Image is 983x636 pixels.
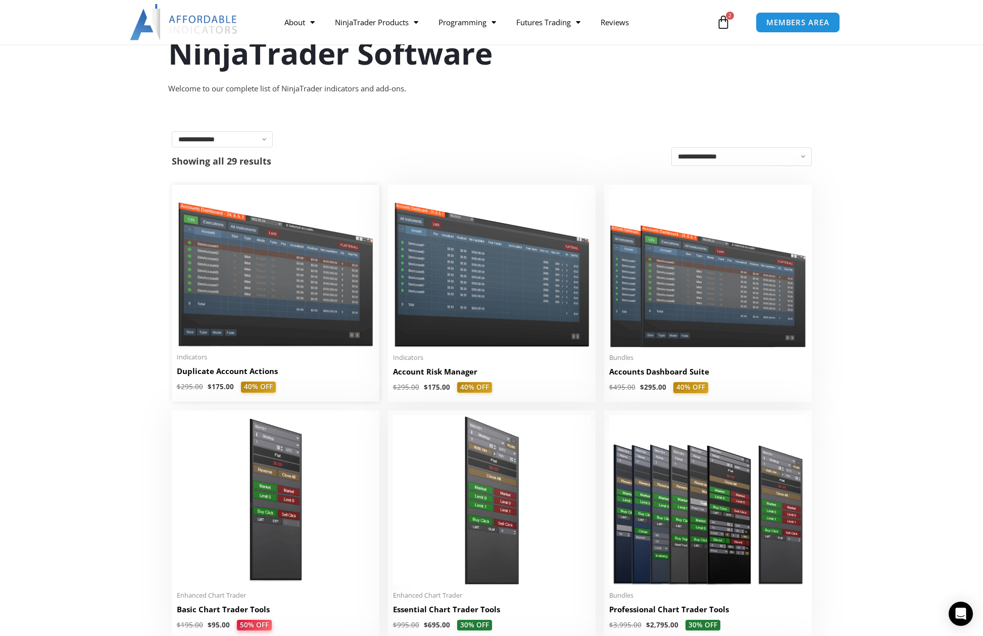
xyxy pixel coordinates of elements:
[609,190,807,347] img: Accounts Dashboard Suite
[609,591,807,600] span: Bundles
[424,620,450,629] bdi: 695.00
[208,620,212,629] span: $
[609,353,807,362] span: Bundles
[168,82,815,96] div: Welcome to our complete list of NinjaTrader indicators and add-ons.
[609,604,807,620] a: Professional Chart Trader Tools
[177,366,374,382] a: Duplicate Account Actions
[393,366,591,377] h2: Account Risk Manager
[177,366,374,377] h2: Duplicate Account Actions
[393,591,591,600] span: Enhanced Chart Trader
[177,604,374,615] h2: Basic Chart Trader Tools
[609,620,613,629] span: $
[609,415,807,585] img: ProfessionalToolsBundlePage
[726,12,734,20] span: 2
[591,11,639,34] a: Reviews
[393,415,591,585] img: Essential Chart Trader Tools
[393,604,591,615] h2: Essential Chart Trader Tools
[177,620,203,629] bdi: 195.00
[640,383,644,392] span: $
[424,383,428,392] span: $
[274,11,325,34] a: About
[393,383,419,392] bdi: 295.00
[428,11,506,34] a: Programming
[208,620,230,629] bdi: 95.00
[177,591,374,600] span: Enhanced Chart Trader
[393,366,591,382] a: Account Risk Manager
[177,353,374,361] span: Indicators
[177,620,181,629] span: $
[237,620,272,631] span: 50% OFF
[393,383,397,392] span: $
[457,382,492,393] span: 40% OFF
[646,620,650,629] span: $
[393,353,591,362] span: Indicators
[424,383,450,392] bdi: 175.00
[274,11,714,34] nav: Menu
[506,11,591,34] a: Futures Trading
[457,620,492,631] span: 30% OFF
[949,602,973,626] div: Open Intercom Messenger
[177,190,374,347] img: Duplicate Account Actions
[177,415,374,585] img: BasicTools
[177,382,181,391] span: $
[130,4,238,40] img: LogoAI | Affordable Indicators – NinjaTrader
[640,383,666,392] bdi: 295.00
[646,620,678,629] bdi: 2,795.00
[241,382,276,393] span: 40% OFF
[685,620,720,631] span: 30% OFF
[609,620,642,629] bdi: 3,995.00
[177,604,374,620] a: Basic Chart Trader Tools
[609,604,807,615] h2: Professional Chart Trader Tools
[609,366,807,382] a: Accounts Dashboard Suite
[325,11,428,34] a: NinjaTrader Products
[177,382,203,391] bdi: 295.00
[701,8,746,37] a: 2
[673,382,708,393] span: 40% OFF
[208,382,234,391] bdi: 175.00
[424,620,428,629] span: $
[168,32,815,74] h1: NinjaTrader Software
[609,383,635,392] bdi: 495.00
[393,190,591,347] img: Account Risk Manager
[393,604,591,620] a: Essential Chart Trader Tools
[766,19,829,26] span: MEMBERS AREA
[756,12,840,33] a: MEMBERS AREA
[609,366,807,377] h2: Accounts Dashboard Suite
[208,382,212,391] span: $
[393,620,419,629] bdi: 995.00
[609,383,613,392] span: $
[393,620,397,629] span: $
[172,156,271,166] p: Showing all 29 results
[671,147,812,166] select: Shop order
